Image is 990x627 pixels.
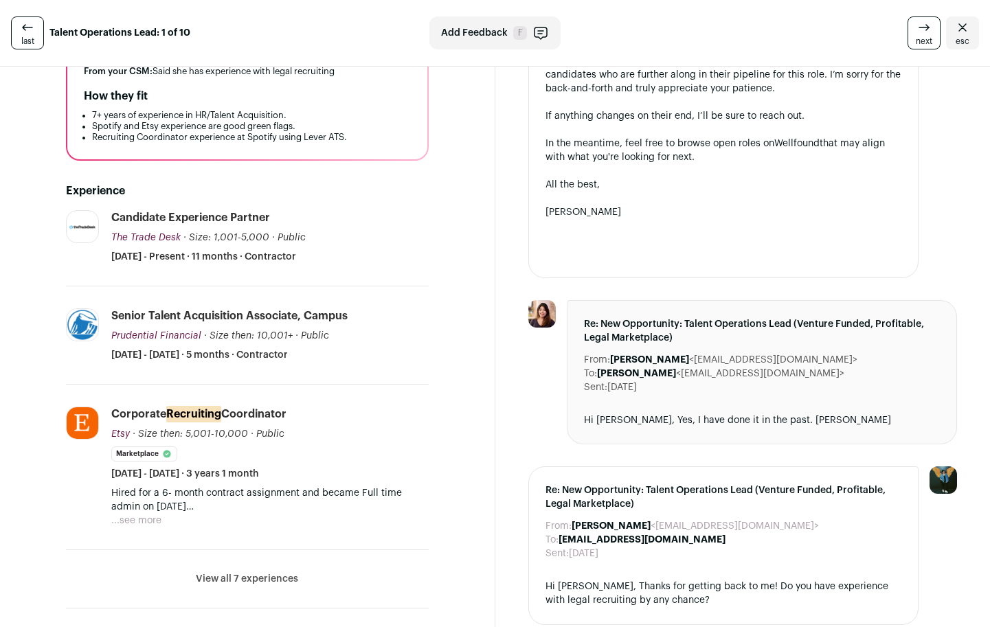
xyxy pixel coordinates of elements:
a: Close [946,16,979,49]
span: Re: New Opportunity: Talent Operations Lead (Venture Funded, Profitable, Legal Marketplace) [545,483,902,511]
dd: <[EMAIL_ADDRESS][DOMAIN_NAME]> [572,519,819,533]
dd: [DATE] [569,547,598,560]
span: In the meantime, feel free to browse open roles on [545,139,774,148]
span: · [272,231,275,244]
span: · Size then: 5,001-10,000 [133,429,248,439]
button: Add Feedback F [429,16,561,49]
h2: Experience [66,183,429,199]
span: · Size: 1,001-5,000 [183,233,269,242]
div: Senior Talent Acquisition Associate, Campus [111,308,348,323]
img: f07395fbc711d6e19beb210dd5a2aacf5a96a48873939bc382d518dcca6ff0d5.jpg [67,407,98,439]
span: After some internal discussions, the team has decided to move forward with candidates who are fur... [545,56,901,93]
span: The Trade Desk [111,233,181,242]
dt: Sent: [584,380,607,394]
span: · [295,329,298,343]
img: f3b10944078be0622a6ffac555e393bbd8a36c79e83cecad889501531c17e642.jpg [67,309,98,341]
li: Spotify and Etsy experience are good green flags. [92,121,411,132]
a: Wellfound [774,139,820,148]
span: F [513,26,527,40]
span: Prudential Financial [111,331,201,341]
button: ...see more [111,514,161,527]
b: [EMAIL_ADDRESS][DOMAIN_NAME] [559,535,725,545]
span: · [251,427,254,441]
span: [DATE] - Present · 11 months · Contractor [111,250,296,264]
button: View all 7 experiences [196,572,298,586]
span: Public [301,331,329,341]
dt: To: [545,533,559,547]
img: 12031951-medium_jpg [930,466,957,494]
dd: <[EMAIL_ADDRESS][DOMAIN_NAME]> [610,353,857,367]
div: Hi [PERSON_NAME], Thanks for getting back to me! Do you have experience with legal recruiting by ... [545,580,902,608]
dt: From: [545,519,572,533]
dt: From: [584,353,610,367]
span: last [21,36,34,47]
div: Hi [PERSON_NAME], Yes, I have done it in the past. [PERSON_NAME] [584,413,941,427]
span: From your CSM: [84,67,153,76]
li: 7+ years of experience in HR/Talent Acquisition. [92,110,411,121]
div: Said she has experience with legal recruiting [84,66,411,77]
span: If anything changes on their end, I’ll be sure to reach out. [545,111,805,121]
dt: To: [584,367,597,380]
span: All the best, [545,180,600,190]
div: Candidate Experience Partner [111,210,270,225]
dt: Sent: [545,547,569,560]
span: [PERSON_NAME] [545,207,621,217]
span: [DATE] - [DATE] · 5 months · Contractor [111,348,288,362]
li: Marketplace [111,446,177,461]
h2: How they fit [84,88,148,104]
b: [PERSON_NAME] [572,521,651,531]
dd: <[EMAIL_ADDRESS][DOMAIN_NAME]> [597,367,844,380]
dd: [DATE] [607,380,637,394]
img: 23d6161036a7a80718c679c7aeeea45319890a584b8093652579df441bf66837.jpg [528,300,556,328]
a: next [908,16,941,49]
span: Etsy [111,429,130,439]
li: Recruiting Coordinator experience at Spotify using Lever ATS. [92,132,411,143]
span: Re: New Opportunity: Talent Operations Lead (Venture Funded, Profitable, Legal Marketplace) [584,317,941,345]
b: [PERSON_NAME] [610,355,689,365]
mark: Recruiting [166,406,221,422]
p: Hired for a 6- month contract assignment and became Full time admin on [DATE] Formerly Co-lead of... [111,486,429,514]
span: esc [956,36,969,47]
span: Public [256,429,284,439]
span: · Size then: 10,001+ [204,331,293,341]
a: last [11,16,44,49]
span: [DATE] - [DATE] · 3 years 1 month [111,467,259,481]
span: Public [278,233,306,242]
span: next [916,36,932,47]
div: Corporate Coordinator [111,407,286,422]
span: Add Feedback [441,26,508,40]
b: [PERSON_NAME] [597,369,676,378]
img: d292e6c6303b82c301220a60e9ab60fbef4cecea4acd07800531742dd162d744.png [67,223,98,231]
strong: Talent Operations Lead: 1 of 10 [49,26,190,40]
